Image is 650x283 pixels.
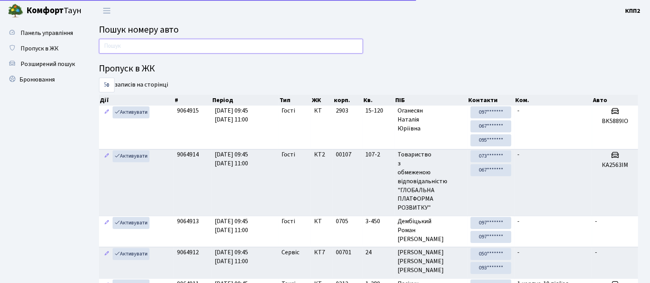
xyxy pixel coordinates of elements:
[626,6,641,16] a: КПП2
[333,95,363,106] th: корп.
[102,150,111,162] a: Редагувати
[215,150,248,168] span: [DATE] 09:45 [DATE] 11:00
[99,78,168,92] label: записів на сторінці
[26,4,64,17] b: Комфорт
[366,217,392,226] span: 3-450
[398,150,464,212] span: Товариство з обмеженою відповідальністю "ГЛОБАЛЬНА ПЛАТФОРМА РОЗВИТКУ"
[177,217,199,226] span: 9064913
[314,106,330,115] span: КТ
[113,248,149,260] a: Активувати
[99,39,363,54] input: Пошук
[8,3,23,19] img: logo.png
[4,41,82,56] a: Пропуск в ЖК
[518,150,520,159] span: -
[113,217,149,229] a: Активувати
[113,106,149,118] a: Активувати
[174,95,212,106] th: #
[314,248,330,257] span: КТ7
[4,72,82,87] a: Бронювання
[593,95,639,106] th: Авто
[4,56,82,72] a: Розширений пошук
[282,217,295,226] span: Гості
[626,7,641,15] b: КПП2
[366,106,392,115] span: 15-120
[4,25,82,41] a: Панель управління
[21,44,59,53] span: Пропуск в ЖК
[336,106,349,115] span: 2903
[113,150,149,162] a: Активувати
[215,248,248,266] span: [DATE] 09:45 [DATE] 11:00
[311,95,333,106] th: ЖК
[395,95,468,106] th: ПІБ
[102,248,111,260] a: Редагувати
[212,95,279,106] th: Період
[366,150,392,159] span: 107-2
[102,106,111,118] a: Редагувати
[99,23,179,36] span: Пошук номеру авто
[595,217,598,226] span: -
[177,106,199,115] span: 9064915
[282,248,299,257] span: Сервіс
[595,118,635,125] h5: BK5889IO
[97,4,116,17] button: Переключити навігацію
[99,63,638,75] h4: Пропуск в ЖК
[595,161,635,169] h5: КА2563ІМ
[336,150,352,159] span: 00107
[21,60,75,68] span: Розширений пошук
[282,150,295,159] span: Гості
[336,217,349,226] span: 0705
[518,106,520,115] span: -
[398,106,464,133] span: Оганесян Наталія Юріївна
[514,95,592,106] th: Ком.
[279,95,311,106] th: Тип
[215,217,248,234] span: [DATE] 09:45 [DATE] 11:00
[518,217,520,226] span: -
[282,106,295,115] span: Гості
[21,29,73,37] span: Панель управління
[314,150,330,159] span: КТ2
[595,248,598,257] span: -
[177,150,199,159] span: 9064914
[336,248,352,257] span: 00701
[26,4,82,17] span: Таун
[102,217,111,229] a: Редагувати
[468,95,514,106] th: Контакти
[215,106,248,124] span: [DATE] 09:45 [DATE] 11:00
[177,248,199,257] span: 9064912
[518,248,520,257] span: -
[99,95,174,106] th: Дії
[19,75,55,84] span: Бронювання
[398,217,464,244] span: Дембіцький Роман [PERSON_NAME]
[366,248,392,257] span: 24
[363,95,395,106] th: Кв.
[99,78,115,92] select: записів на сторінці
[398,248,464,275] span: [PERSON_NAME] [PERSON_NAME] [PERSON_NAME]
[314,217,330,226] span: КТ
